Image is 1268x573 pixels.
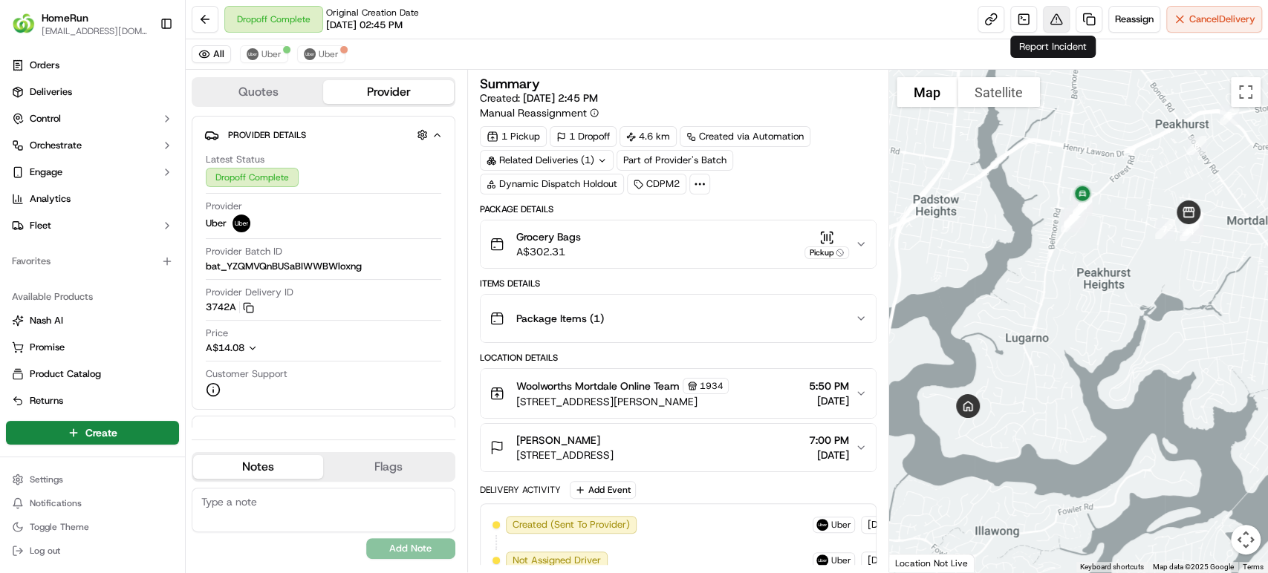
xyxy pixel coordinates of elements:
[1055,207,1086,238] div: 16
[516,448,614,462] span: [STREET_ADDRESS]
[809,393,849,408] span: [DATE]
[1067,191,1098,222] div: 23
[680,126,810,147] a: Created via Automation
[323,455,453,479] button: Flags
[1174,216,1205,247] div: 14
[6,134,179,157] button: Orchestrate
[206,367,287,381] span: Customer Support
[1010,36,1096,58] div: Report Incident
[516,244,581,259] span: A$302.31
[700,380,724,392] span: 1934
[809,379,849,393] span: 5:50 PM
[957,77,1040,107] button: Show satellite imagery
[481,369,876,418] button: Woolworths Mortdale Online Team1934[STREET_ADDRESS][PERSON_NAME]5:50 PM[DATE]
[206,327,228,340] span: Price
[893,553,942,572] img: Google
[868,518,898,531] span: [DATE]
[1061,199,1092,230] div: 15
[480,91,598,105] span: Created:
[897,77,957,107] button: Show street map
[42,10,88,25] span: HomeRun
[481,424,876,471] button: [PERSON_NAME][STREET_ADDRESS]7:00 PM[DATE]
[809,448,849,462] span: [DATE]
[12,12,36,36] img: HomeRun
[1153,563,1234,571] span: Map data ©2025 Google
[30,474,63,485] span: Settings
[42,25,148,37] button: [EMAIL_ADDRESS][DOMAIN_NAME]
[1149,214,1180,245] div: 7
[620,126,677,147] div: 4.6 km
[804,230,849,259] button: Pickup
[516,311,604,326] span: Package Items ( 1 )
[326,19,403,32] span: [DATE] 02:45 PM
[30,394,63,407] span: Returns
[804,246,849,259] div: Pickup
[206,341,336,355] button: A$14.08
[1115,13,1154,26] span: Reassign
[12,314,173,327] a: Nash AI
[627,174,686,194] div: CDPM2
[12,394,173,407] a: Returns
[1108,6,1160,33] button: Reassign
[6,540,179,561] button: Log out
[6,421,179,445] button: Create
[304,48,316,60] img: uber-new-logo.jpeg
[513,518,630,531] span: Created (Sent To Provider)
[6,493,179,514] button: Notifications
[6,389,179,413] button: Returns
[30,59,59,72] span: Orders
[193,80,323,104] button: Quotes
[831,519,851,531] span: Uber
[889,554,975,572] div: Location Not Live
[326,7,419,19] span: Original Creation Date
[206,341,244,354] span: A$14.08
[1189,13,1255,26] span: Cancel Delivery
[481,295,876,342] button: Package Items (1)
[206,153,264,166] span: Latest Status
[570,481,636,499] button: Add Event
[12,367,173,381] a: Product Catalog
[30,367,101,381] span: Product Catalog
[6,214,179,238] button: Fleet
[6,6,154,42] button: HomeRunHomeRun[EMAIL_ADDRESS][DOMAIN_NAME]
[1231,77,1261,107] button: Toggle fullscreen view
[297,45,345,63] button: Uber
[30,112,61,125] span: Control
[30,521,89,533] span: Toggle Theme
[1058,202,1089,233] div: 21
[6,53,179,77] a: Orders
[30,85,72,99] span: Deliveries
[228,129,306,141] span: Provider Details
[247,48,259,60] img: uber-new-logo.jpeg
[30,219,51,232] span: Fleet
[1231,525,1261,554] button: Map camera controls
[6,362,179,386] button: Product Catalog
[192,45,231,63] button: All
[233,215,250,232] img: uber-new-logo.jpeg
[516,394,729,409] span: [STREET_ADDRESS][PERSON_NAME]
[261,48,282,60] span: Uber
[206,286,293,299] span: Provider Delivery ID
[30,341,65,354] span: Promise
[240,45,288,63] button: Uber
[480,203,877,215] div: Package Details
[816,519,828,531] img: uber-new-logo.jpeg
[1080,562,1144,572] button: Keyboard shortcuts
[550,126,617,147] div: 1 Dropoff
[1058,203,1089,234] div: 19
[12,341,173,354] a: Promise
[6,187,179,211] a: Analytics
[480,278,877,289] div: Items Details
[206,200,242,213] span: Provider
[6,80,179,104] a: Deliveries
[206,217,227,230] span: Uber
[480,174,624,194] div: Dynamic Dispatch Holdout
[816,554,828,566] img: uber-new-logo.jpeg
[516,379,680,393] span: Woolworths Mortdale Online Team
[6,107,179,131] button: Control
[480,126,547,147] div: 1 Pickup
[831,554,851,566] span: Uber
[30,497,82,509] span: Notifications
